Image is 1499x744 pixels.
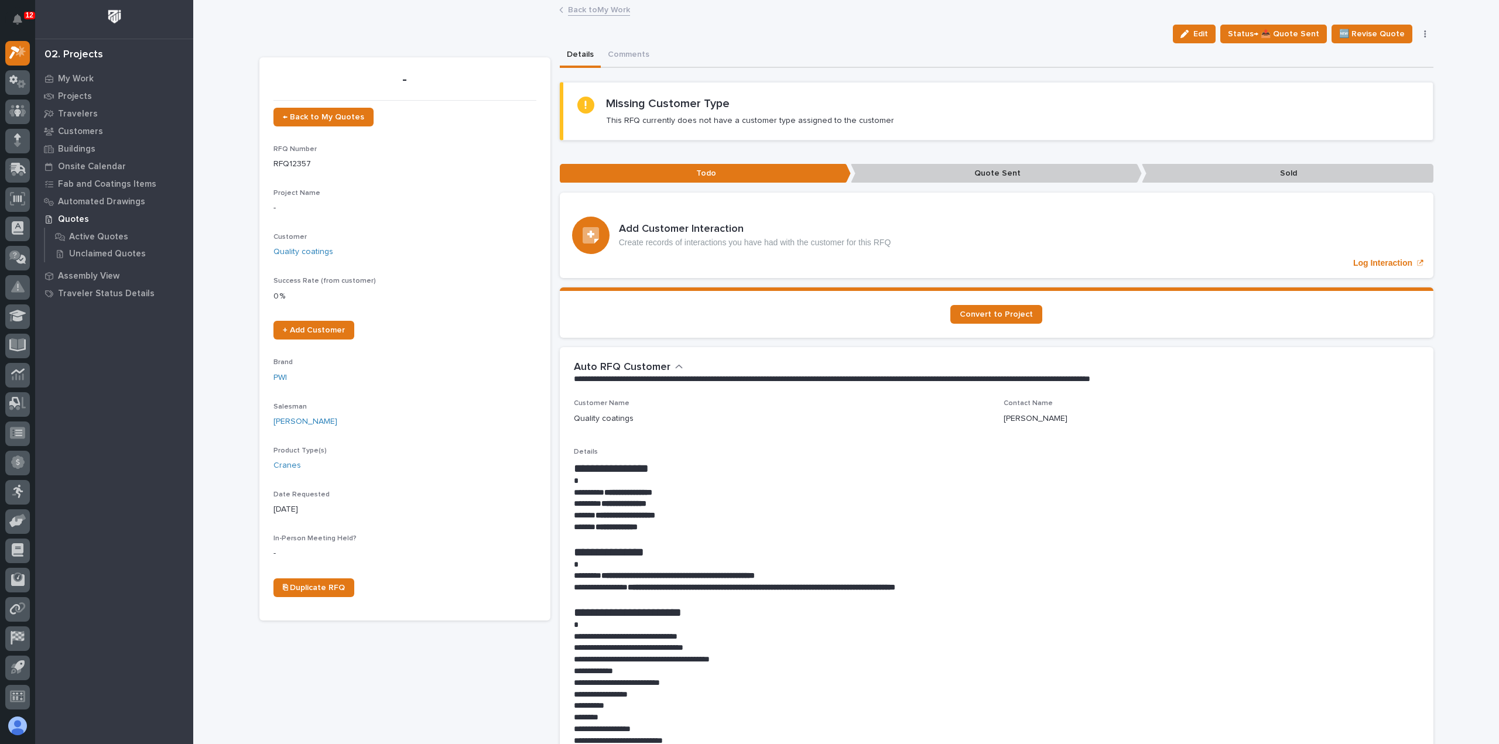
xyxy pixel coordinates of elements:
p: 12 [26,11,33,19]
p: Active Quotes [69,232,128,242]
h3: Add Customer Interaction [619,223,891,236]
a: [PERSON_NAME] [273,416,337,428]
p: 0 % [273,290,536,303]
span: ⎘ Duplicate RFQ [283,584,345,592]
a: ← Back to My Quotes [273,108,374,126]
a: Traveler Status Details [35,284,193,302]
p: My Work [58,74,94,84]
h2: Auto RFQ Customer [574,361,670,374]
span: ← Back to My Quotes [283,113,364,121]
button: Notifications [5,7,30,32]
span: Customer Name [574,400,629,407]
a: Active Quotes [45,228,193,245]
button: Edit [1173,25,1216,43]
a: Buildings [35,140,193,157]
a: Quotes [35,210,193,228]
button: Details [560,43,601,68]
p: Automated Drawings [58,197,145,207]
span: Edit [1193,29,1208,39]
span: 🆕 Revise Quote [1339,27,1405,41]
a: Automated Drawings [35,193,193,210]
span: In-Person Meeting Held? [273,535,357,542]
div: 02. Projects [45,49,103,61]
p: [PERSON_NAME] [1004,413,1067,425]
span: Contact Name [1004,400,1053,407]
p: Quote Sent [851,164,1142,183]
p: [DATE] [273,503,536,516]
div: Notifications12 [15,14,30,33]
p: Projects [58,91,92,102]
a: My Work [35,70,193,87]
p: - [273,547,536,560]
a: Fab and Coatings Items [35,175,193,193]
a: + Add Customer [273,321,354,340]
button: Auto RFQ Customer [574,361,683,374]
p: Quotes [58,214,89,225]
button: Status→ 📤 Quote Sent [1220,25,1327,43]
p: Onsite Calendar [58,162,126,172]
a: Travelers [35,105,193,122]
a: Convert to Project [950,305,1042,324]
p: - [273,202,536,214]
a: Unclaimed Quotes [45,245,193,262]
a: Cranes [273,460,301,472]
button: Comments [601,43,656,68]
a: Onsite Calendar [35,157,193,175]
p: Unclaimed Quotes [69,249,146,259]
span: Project Name [273,190,320,197]
span: Customer [273,234,307,241]
img: Workspace Logo [104,6,125,28]
span: Convert to Project [960,310,1033,318]
a: Customers [35,122,193,140]
a: PWI [273,372,287,384]
span: Date Requested [273,491,330,498]
a: Back toMy Work [568,2,630,16]
p: Assembly View [58,271,119,282]
span: RFQ Number [273,146,317,153]
p: This RFQ currently does not have a customer type assigned to the customer [606,115,894,126]
p: Sold [1142,164,1433,183]
button: 🆕 Revise Quote [1332,25,1412,43]
a: Quality coatings [273,246,333,258]
p: Quality coatings [574,413,634,425]
span: Success Rate (from customer) [273,277,376,284]
p: - [273,71,536,88]
span: Details [574,448,598,455]
span: Product Type(s) [273,447,327,454]
a: Assembly View [35,267,193,284]
p: Create records of interactions you have had with the customer for this RFQ [619,238,891,248]
p: Todo [560,164,851,183]
span: Salesman [273,403,307,410]
a: ⎘ Duplicate RFQ [273,578,354,597]
p: Buildings [58,144,95,155]
span: Status→ 📤 Quote Sent [1228,27,1319,41]
p: Fab and Coatings Items [58,179,156,190]
button: users-avatar [5,714,30,738]
h2: Missing Customer Type [606,97,730,111]
p: Customers [58,126,103,137]
p: Log Interaction [1353,258,1412,268]
span: Brand [273,359,293,366]
p: Traveler Status Details [58,289,155,299]
p: Travelers [58,109,98,119]
a: Log Interaction [560,193,1433,278]
p: RFQ12357 [273,158,536,170]
a: Projects [35,87,193,105]
span: + Add Customer [283,326,345,334]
